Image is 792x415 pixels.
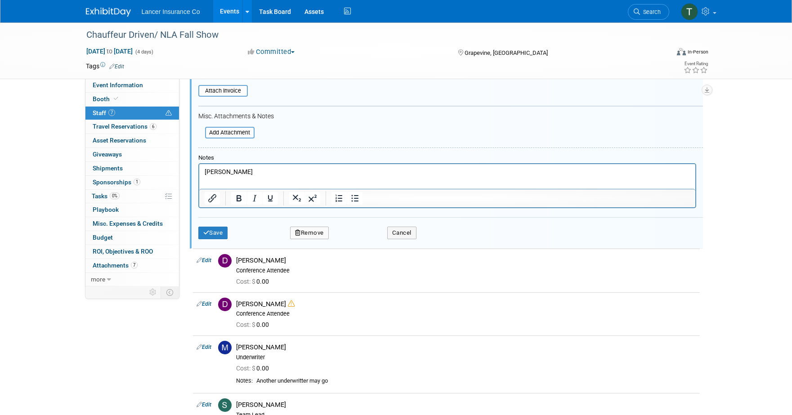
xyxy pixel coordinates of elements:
span: Grapevine, [GEOGRAPHIC_DATA] [465,49,548,56]
div: [PERSON_NAME] [236,256,696,265]
span: ROI, Objectives & ROO [93,248,153,255]
span: 1 [134,178,140,185]
a: Edit [197,402,211,408]
button: Cancel [387,227,416,239]
span: Event Information [93,81,143,89]
a: Misc. Expenses & Credits [85,217,179,231]
img: S.jpg [218,398,232,412]
span: Shipments [93,165,123,172]
span: Sponsorships [93,178,140,186]
div: Misc. Attachments & Notes [198,112,703,120]
i: Booth reservation complete [114,96,118,101]
div: Underwriter [236,354,696,361]
a: Attachments7 [85,259,179,272]
button: Insert/edit link [205,192,220,205]
div: Conference Attendee [236,310,696,317]
a: Tasks0% [85,190,179,203]
a: Event Information [85,79,179,92]
a: Edit [197,301,211,307]
a: Shipments [85,162,179,175]
span: more [91,276,105,283]
button: Underline [263,192,278,205]
img: Terrence Forrest [681,3,698,20]
span: Search [640,9,661,15]
button: Subscript [289,192,304,205]
span: Lancer Insurance Co [142,8,200,15]
img: D.jpg [218,298,232,311]
img: D.jpg [218,254,232,268]
div: Notes [198,154,696,162]
a: Giveaways [85,148,179,161]
a: ROI, Objectives & ROO [85,245,179,259]
span: Cost: $ [236,321,256,328]
span: Potential Scheduling Conflict -- at least one attendee is tagged in another overlapping event. [166,109,172,117]
button: Bold [231,192,246,205]
a: Sponsorships1 [85,176,179,189]
span: (4 days) [134,49,153,55]
span: Budget [93,234,113,241]
a: Edit [197,344,211,350]
button: Bullet list [347,192,362,205]
button: Superscript [305,192,320,205]
a: Search [628,4,669,20]
span: Cost: $ [236,278,256,285]
td: Personalize Event Tab Strip [145,286,161,298]
span: Travel Reservations [93,123,157,130]
button: Save [198,227,228,239]
span: [DATE] [DATE] [86,47,133,55]
a: Travel Reservations6 [85,120,179,134]
div: In-Person [687,49,708,55]
span: Staff [93,109,115,116]
span: Attachments [93,262,138,269]
button: Remove [290,227,329,239]
a: Asset Reservations [85,134,179,147]
span: Tasks [92,192,120,200]
td: Tags [86,62,124,71]
iframe: Rich Text Area [199,164,695,189]
div: Event Format [616,47,709,60]
a: Booth [85,93,179,106]
button: Numbered list [331,192,347,205]
span: 0.00 [236,321,273,328]
span: Misc. Expenses & Credits [93,220,163,227]
div: Conference Attendee [236,267,696,274]
div: Another underwritter may go [256,377,696,385]
a: Edit [109,63,124,70]
td: Toggle Event Tabs [161,286,179,298]
a: more [85,273,179,286]
img: Format-Inperson.png [677,48,686,55]
button: Committed [245,47,298,57]
img: M.jpg [218,341,232,354]
span: Giveaways [93,151,122,158]
span: Playbook [93,206,119,213]
div: Chauffeur Driven/ NLA Fall Show [83,27,656,43]
div: [PERSON_NAME] [236,300,696,308]
span: Booth [93,95,120,103]
span: 7 [108,109,115,116]
span: 0.00 [236,278,273,285]
div: [PERSON_NAME] [236,401,696,409]
img: ExhibitDay [86,8,131,17]
a: Staff7 [85,107,179,120]
div: [PERSON_NAME] [236,343,696,352]
button: Italic [247,192,262,205]
i: Double-book Warning! [288,300,295,307]
span: Asset Reservations [93,137,146,144]
div: Event Rating [684,62,708,66]
span: to [105,48,114,55]
span: 6 [150,123,157,130]
span: Cost: $ [236,365,256,372]
div: Notes: [236,377,253,384]
span: 0.00 [236,365,273,372]
a: Edit [197,257,211,263]
span: 7 [131,262,138,268]
span: 0% [110,192,120,199]
a: Budget [85,231,179,245]
a: Playbook [85,203,179,217]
